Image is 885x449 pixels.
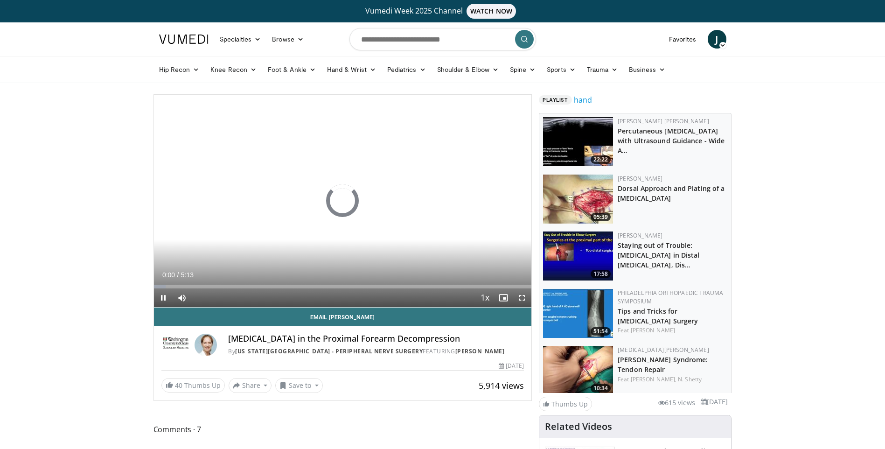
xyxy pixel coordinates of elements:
[591,327,611,336] span: 51:54
[479,380,524,391] span: 5,914 views
[678,375,702,383] a: N. Shetty
[153,60,205,79] a: Hip Recon
[543,175,613,224] a: 05:39
[618,232,662,239] a: [PERSON_NAME]
[160,4,725,19] a: Vumedi Week 2025 ChannelWATCH NOW
[321,60,382,79] a: Hand & Wrist
[574,94,592,105] a: hand
[591,270,611,278] span: 17:58
[618,355,708,374] a: [PERSON_NAME] Syndrome: Tendon Repair
[543,117,613,166] img: 2e2c3164-f070-4174-973f-4291e7827284.150x105_q85_crop-smart_upscale.jpg
[494,288,513,307] button: Enable picture-in-picture mode
[543,175,613,224] img: 516b0d10-a1ab-4649-9951-1a3eed398be3.150x105_q85_crop-smart_upscale.jpg
[545,421,612,432] h4: Related Videos
[499,362,524,370] div: [DATE]
[475,288,494,307] button: Playback Rate
[229,378,272,393] button: Share
[618,375,727,384] div: Feat.
[618,326,727,335] div: Feat.
[262,60,321,79] a: Foot & Ankle
[658,398,695,408] li: 615 views
[618,241,699,269] a: Staying out of Trouble: [MEDICAL_DATA] in Distal [MEDICAL_DATA], Dis…
[618,117,709,125] a: [PERSON_NAME] [PERSON_NAME]
[349,28,536,50] input: Search topics, interventions
[618,289,723,305] a: Philadelphia Orthopaedic Trauma Symposium
[543,346,613,395] a: 10:34
[663,30,702,49] a: Favorites
[214,30,267,49] a: Specialties
[173,288,191,307] button: Mute
[543,346,613,395] img: c2ac1c6a-568a-48f4-a22f-37e1d309a625.150x105_q85_crop-smart_upscale.jpg
[618,184,725,203] a: Dorsal Approach and Plating of a [MEDICAL_DATA]
[591,213,611,221] span: 05:39
[181,271,194,279] span: 5:13
[275,378,323,393] button: Save to
[631,326,675,334] a: [PERSON_NAME]
[543,232,613,281] a: 17:58
[541,60,581,79] a: Sports
[161,378,225,393] a: 40 Thumbs Up
[455,347,505,355] a: [PERSON_NAME]
[266,30,309,49] a: Browse
[539,397,592,411] a: Thumbs Up
[543,117,613,166] a: 22:22
[513,288,531,307] button: Fullscreen
[154,308,532,326] a: Email [PERSON_NAME]
[618,307,698,325] a: Tips and Tricks for [MEDICAL_DATA] Surgery
[618,175,662,182] a: [PERSON_NAME]
[701,397,728,407] li: [DATE]
[175,381,182,390] span: 40
[159,35,209,44] img: VuMedi Logo
[177,271,179,279] span: /
[205,60,262,79] a: Knee Recon
[618,346,709,354] a: [MEDICAL_DATA][PERSON_NAME]
[467,4,516,19] span: WATCH NOW
[631,375,676,383] a: [PERSON_NAME],
[543,232,613,281] img: Q2xRg7exoPLTwO8X4xMDoxOjB1O8AjAz_1.150x105_q85_crop-smart_upscale.jpg
[618,126,725,155] a: Percutaneous [MEDICAL_DATA] with Ultrasound Guidance - Wide A…
[153,423,532,435] span: Comments 7
[228,334,524,344] h4: [MEDICAL_DATA] in the Proximal Forearm Decompression
[543,289,613,338] a: 51:54
[708,30,726,49] a: J
[504,60,541,79] a: Spine
[161,334,191,356] img: Washington University School of Medicine - Peripheral Nerve Surgery
[195,334,217,356] img: Avatar
[154,285,532,288] div: Progress Bar
[382,60,432,79] a: Pediatrics
[623,60,671,79] a: Business
[591,384,611,393] span: 10:34
[228,347,524,356] div: By FEATURING
[581,60,624,79] a: Trauma
[432,60,504,79] a: Shoulder & Elbow
[154,288,173,307] button: Pause
[154,95,532,308] video-js: Video Player
[162,271,175,279] span: 0:00
[539,95,571,105] span: Playlist
[543,289,613,338] img: a4dd0909-1e70-46fb-9f93-0e40411d09ca.150x105_q85_crop-smart_upscale.jpg
[591,155,611,164] span: 22:22
[235,347,423,355] a: [US_STATE][GEOGRAPHIC_DATA] - Peripheral Nerve Surgery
